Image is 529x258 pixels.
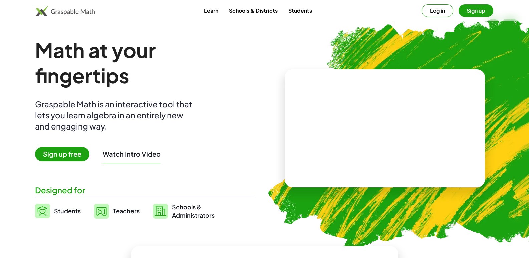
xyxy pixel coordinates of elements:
div: Graspable Math is an interactive tool that lets you learn algebra in an entirely new and engaging... [35,99,195,132]
span: Students [54,207,81,215]
button: Watch Intro Video [103,150,161,158]
span: Sign up free [35,147,89,161]
span: Teachers [113,207,140,215]
img: svg%3e [35,204,50,218]
h1: Math at your fingertips [35,37,247,88]
button: Sign up [459,4,493,17]
a: Schools &Administrators [153,203,215,219]
a: Schools & Districts [224,4,283,17]
a: Students [35,203,81,219]
span: Schools & Administrators [172,203,215,219]
a: Learn [199,4,224,17]
video: What is this? This is dynamic math notation. Dynamic math notation plays a central role in how Gr... [335,103,435,154]
a: Students [283,4,317,17]
div: Designed for [35,185,254,196]
a: Teachers [94,203,140,219]
button: Log in [422,4,453,17]
img: svg%3e [153,204,168,219]
img: svg%3e [94,204,109,219]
